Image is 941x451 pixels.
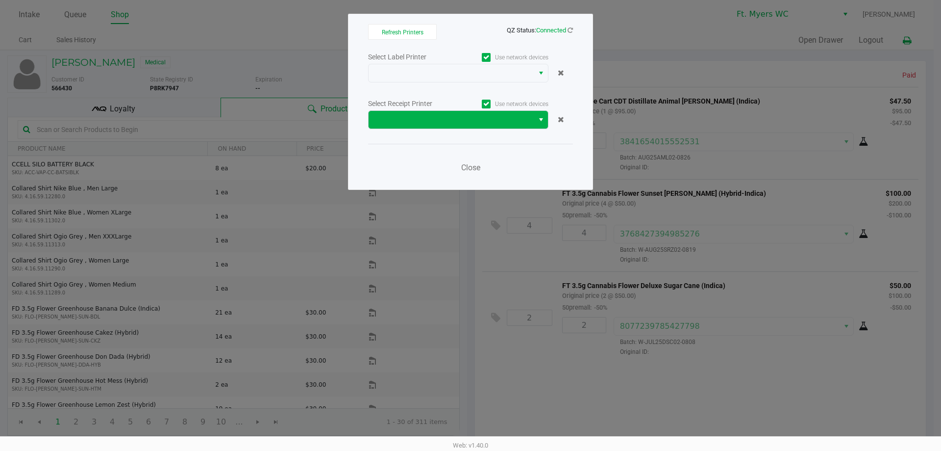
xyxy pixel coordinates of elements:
label: Use network devices [458,53,548,62]
span: Connected [536,27,566,34]
label: Use network devices [458,100,548,108]
span: Refresh Printers [382,29,423,36]
span: Close [461,163,480,172]
div: Select Label Printer [368,52,458,62]
div: Select Receipt Printer [368,99,458,109]
button: Select [534,111,548,129]
span: Web: v1.40.0 [453,442,488,449]
button: Close [456,158,485,178]
button: Refresh Printers [368,24,437,40]
span: QZ Status: [507,27,573,34]
button: Select [534,64,548,82]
